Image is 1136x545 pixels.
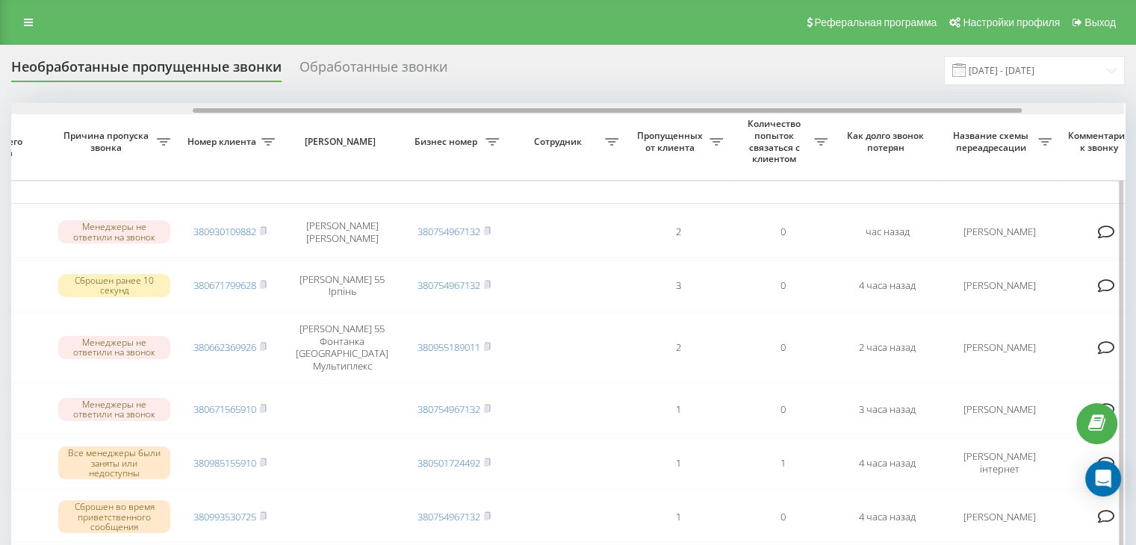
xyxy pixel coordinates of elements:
[193,340,256,354] a: 380662369926
[409,136,485,148] span: Бизнес номер
[58,398,170,420] div: Менеджеры не ответили на звонок
[193,402,256,416] a: 380671565910
[730,384,835,435] td: 0
[282,207,402,258] td: [PERSON_NAME] [PERSON_NAME]
[847,130,928,153] span: Как долго звонок потерян
[418,340,480,354] a: 380955189011
[58,500,170,533] div: Сброшен во время приветственного сообщения
[193,456,256,470] a: 380985155910
[730,207,835,258] td: 0
[514,136,605,148] span: Сотрудник
[58,336,170,358] div: Менеджеры не ответили на звонок
[940,437,1059,488] td: [PERSON_NAME] інтернет
[1084,16,1116,28] span: Выход
[626,437,730,488] td: 1
[633,130,710,153] span: Пропущенных от клиента
[193,510,256,523] a: 380993530725
[1085,461,1121,496] div: Open Intercom Messenger
[835,384,940,435] td: 3 часа назад
[626,261,730,311] td: 3
[418,456,480,470] a: 380501724492
[814,16,937,28] span: Реферальная программа
[835,207,940,258] td: час назад
[730,437,835,488] td: 1
[295,136,389,148] span: [PERSON_NAME]
[835,314,940,381] td: 2 часа назад
[626,314,730,381] td: 2
[730,491,835,542] td: 0
[835,437,940,488] td: 4 часа назад
[940,314,1059,381] td: [PERSON_NAME]
[418,510,480,523] a: 380754967132
[58,446,170,479] div: Все менеджеры были заняты или недоступны
[626,491,730,542] td: 1
[730,314,835,381] td: 0
[282,261,402,311] td: [PERSON_NAME] 55 Ірпінь
[940,491,1059,542] td: [PERSON_NAME]
[835,491,940,542] td: 4 часа назад
[626,384,730,435] td: 1
[282,314,402,381] td: [PERSON_NAME] 55 Фонтанка [GEOGRAPHIC_DATA] Мультиплекс
[58,220,170,243] div: Менеджеры не ответили на звонок
[940,384,1059,435] td: [PERSON_NAME]
[418,402,480,416] a: 380754967132
[626,207,730,258] td: 2
[947,130,1038,153] span: Название схемы переадресации
[58,274,170,296] div: Сброшен ранее 10 секунд
[185,136,261,148] span: Номер клиента
[11,59,282,82] div: Необработанные пропущенные звонки
[193,225,256,238] a: 380930109882
[730,261,835,311] td: 0
[940,261,1059,311] td: [PERSON_NAME]
[738,118,814,164] span: Количество попыток связаться с клиентом
[299,59,447,82] div: Обработанные звонки
[418,225,480,238] a: 380754967132
[193,278,256,292] a: 380671799628
[963,16,1060,28] span: Настройки профиля
[58,130,157,153] span: Причина пропуска звонка
[1067,130,1135,153] span: Комментарий к звонку
[418,278,480,292] a: 380754967132
[940,207,1059,258] td: [PERSON_NAME]
[835,261,940,311] td: 4 часа назад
